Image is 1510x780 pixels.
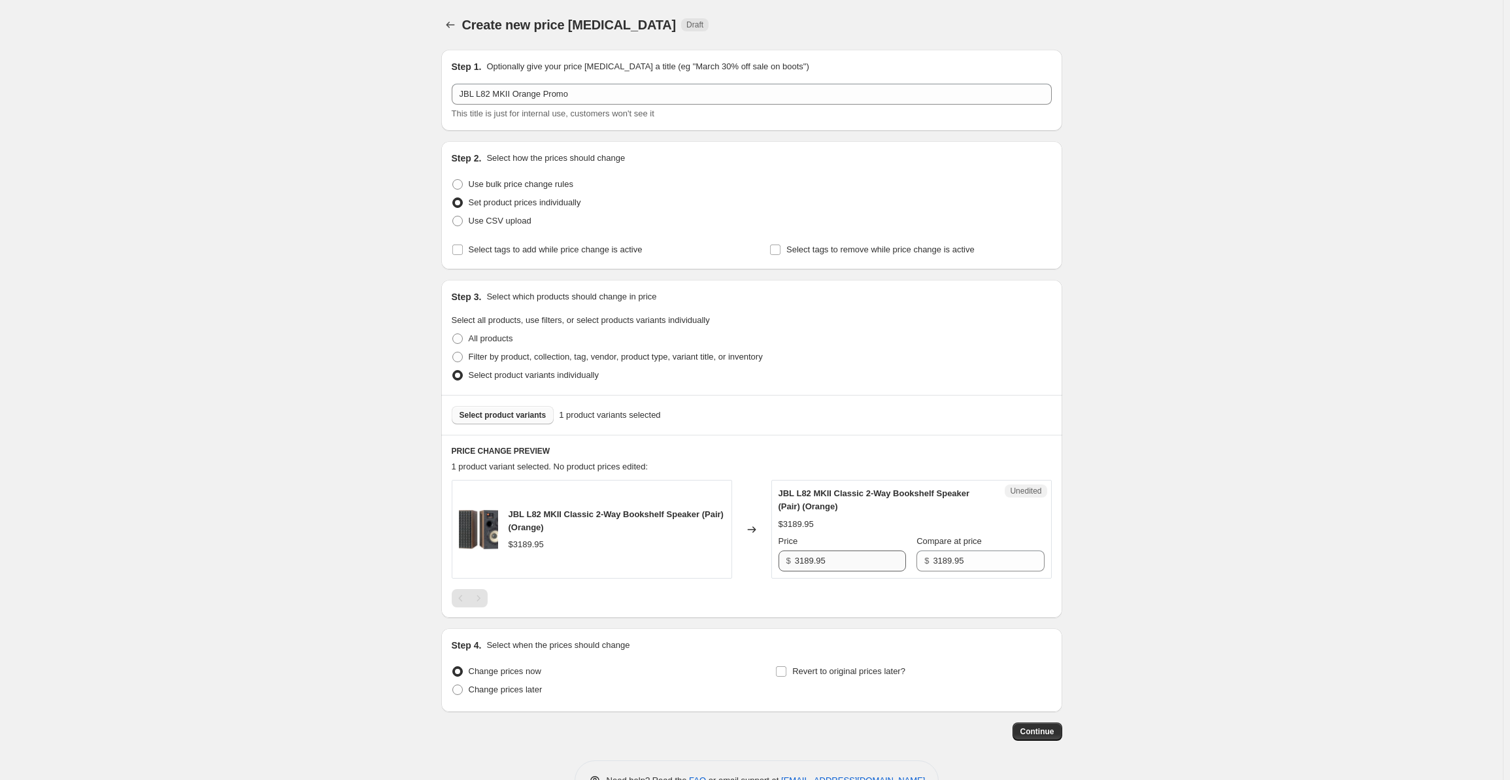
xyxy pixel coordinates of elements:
span: JBL L82 MKII Classic 2-Way Bookshelf Speaker (Pair) (Orange) [509,509,724,532]
input: 30% off holiday sale [452,84,1052,105]
p: Optionally give your price [MEDICAL_DATA] a title (eg "March 30% off sale on boots") [486,60,809,73]
span: 1 product variants selected [559,409,660,422]
h2: Step 3. [452,290,482,303]
span: Price [779,536,798,546]
span: Select tags to add while price change is active [469,245,643,254]
span: Change prices later [469,685,543,694]
span: $ [924,556,929,566]
span: Compare at price [916,536,982,546]
span: Unedited [1010,486,1041,496]
span: Select product variants individually [469,370,599,380]
span: 1 product variant selected. No product prices edited: [452,462,648,471]
p: Select how the prices should change [486,152,625,165]
span: Use bulk price change rules [469,179,573,189]
span: Change prices now [469,666,541,676]
nav: Pagination [452,589,488,607]
h2: Step 4. [452,639,482,652]
img: g109L82M2BK-F_80x.jpg [459,510,498,549]
span: Use CSV upload [469,216,531,226]
p: Select which products should change in price [486,290,656,303]
span: Revert to original prices later? [792,666,905,676]
span: This title is just for internal use, customers won't see it [452,109,654,118]
span: $ [786,556,791,566]
span: Continue [1020,726,1054,737]
button: Select product variants [452,406,554,424]
div: $3189.95 [509,538,544,551]
div: $3189.95 [779,518,814,531]
span: JBL L82 MKII Classic 2-Way Bookshelf Speaker (Pair) (Orange) [779,488,970,511]
button: Continue [1013,722,1062,741]
span: Select all products, use filters, or select products variants individually [452,315,710,325]
h2: Step 1. [452,60,482,73]
span: Select tags to remove while price change is active [786,245,975,254]
button: Price change jobs [441,16,460,34]
h6: PRICE CHANGE PREVIEW [452,446,1052,456]
span: Set product prices individually [469,197,581,207]
span: Filter by product, collection, tag, vendor, product type, variant title, or inventory [469,352,763,362]
span: Create new price [MEDICAL_DATA] [462,18,677,32]
span: All products [469,333,513,343]
span: Draft [686,20,703,30]
span: Select product variants [460,410,546,420]
h2: Step 2. [452,152,482,165]
p: Select when the prices should change [486,639,629,652]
